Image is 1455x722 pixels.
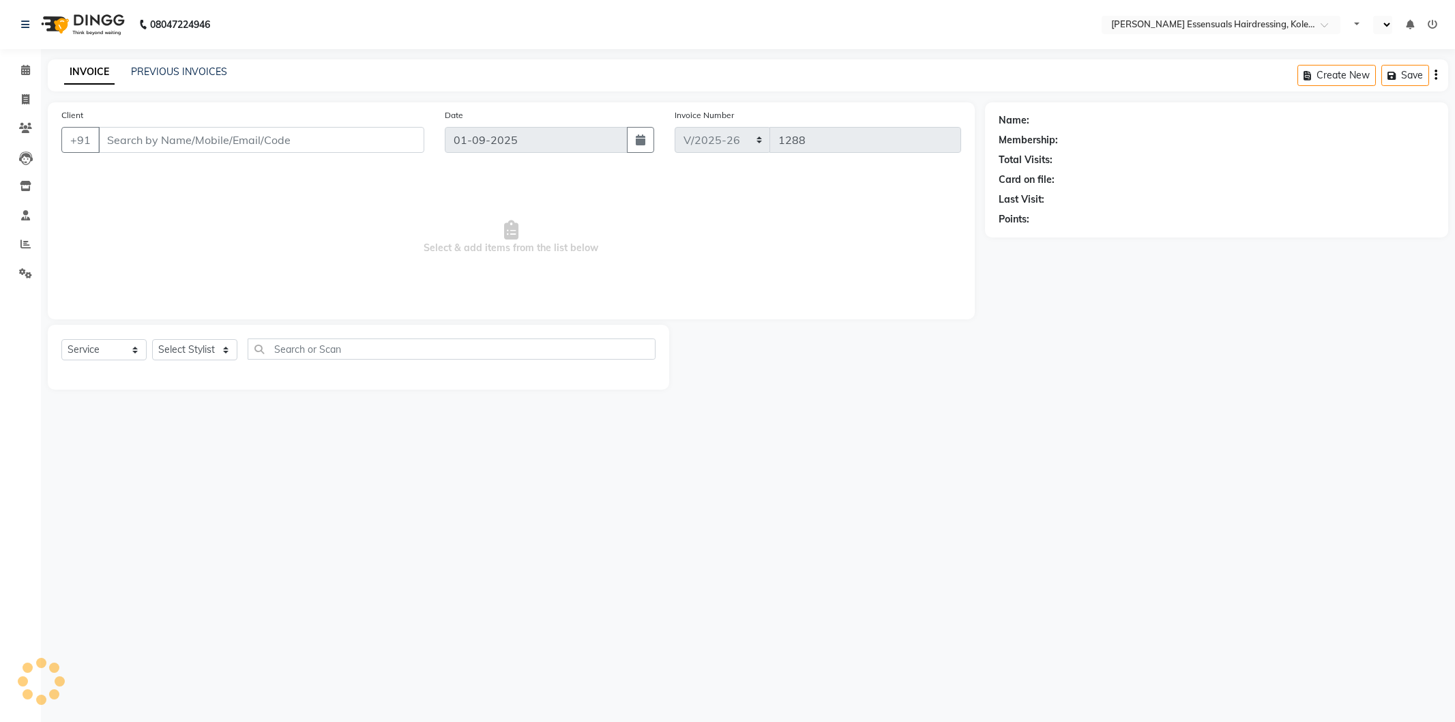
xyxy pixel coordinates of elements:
[64,60,115,85] a: INVOICE
[150,5,210,44] b: 08047224946
[999,212,1029,227] div: Points:
[999,133,1058,147] div: Membership:
[61,169,961,306] span: Select & add items from the list below
[999,192,1044,207] div: Last Visit:
[1297,65,1376,86] button: Create New
[1381,65,1429,86] button: Save
[999,113,1029,128] div: Name:
[675,109,734,121] label: Invoice Number
[35,5,128,44] img: logo
[999,153,1053,167] div: Total Visits:
[445,109,463,121] label: Date
[999,173,1055,187] div: Card on file:
[98,127,424,153] input: Search by Name/Mobile/Email/Code
[248,338,656,360] input: Search or Scan
[61,109,83,121] label: Client
[61,127,100,153] button: +91
[131,66,227,78] a: PREVIOUS INVOICES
